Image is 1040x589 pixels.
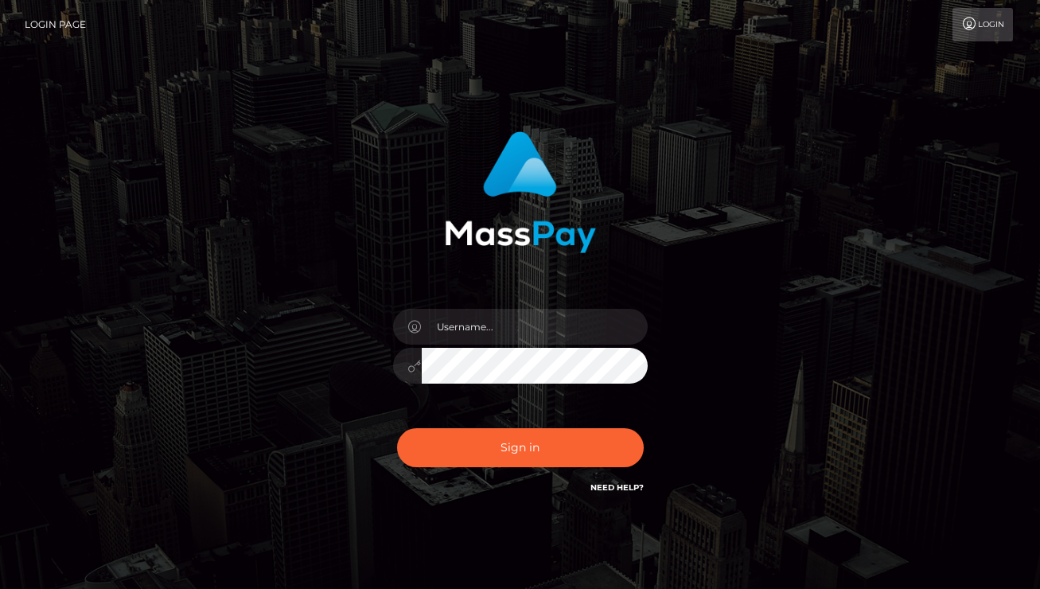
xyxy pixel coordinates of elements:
[422,309,648,345] input: Username...
[590,482,644,493] a: Need Help?
[397,428,644,467] button: Sign in
[445,131,596,253] img: MassPay Login
[952,8,1013,41] a: Login
[25,8,86,41] a: Login Page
